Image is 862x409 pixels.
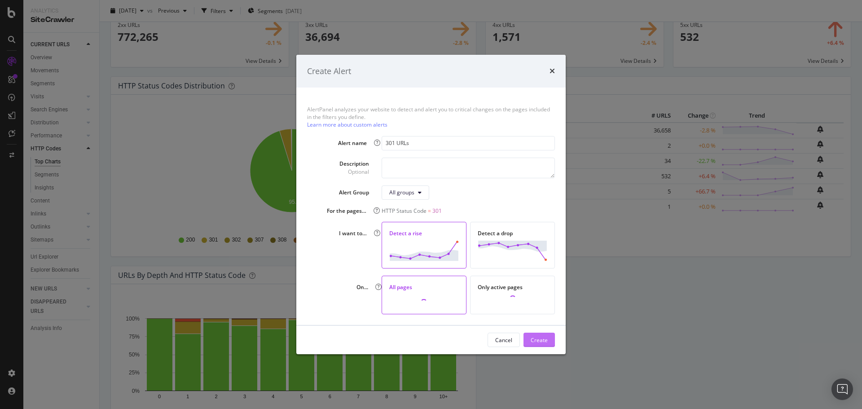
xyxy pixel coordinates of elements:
[382,136,555,150] input: Rise of non-indexable pages
[325,207,367,215] div: For the pages…
[353,283,368,291] div: On...
[382,185,429,200] button: All groups
[523,333,555,347] button: Create
[382,207,427,215] span: HTTP Status Code
[339,168,369,176] div: Optional
[432,207,442,215] span: 301
[478,229,547,237] div: Detect a drop
[296,55,566,355] div: modal
[495,336,512,344] div: Cancel
[531,336,548,344] div: Create
[831,378,853,400] div: Open Intercom Messenger
[389,283,459,291] div: All pages
[478,283,547,291] div: Only active pages
[339,160,369,176] div: Description
[307,106,555,128] div: AlertPanel analyzes your website to detect and alert you to critical changes on the pages include...
[336,139,367,147] div: Alert name
[428,207,431,215] span: =
[389,189,414,196] div: All groups
[307,66,351,77] div: Create Alert
[389,241,459,261] img: W8JFDcoAAAAAElFTkSuQmCC
[307,121,387,129] a: Learn more about custom alerts
[337,229,367,237] div: I want to…
[389,229,459,237] div: Detect a rise
[550,66,555,77] div: times
[478,241,547,261] img: AeSs0y7f63iwAAAAAElFTkSuQmCC
[339,189,369,196] div: Alert Group
[488,333,520,347] button: Cancel
[307,122,387,128] button: Learn more about custom alerts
